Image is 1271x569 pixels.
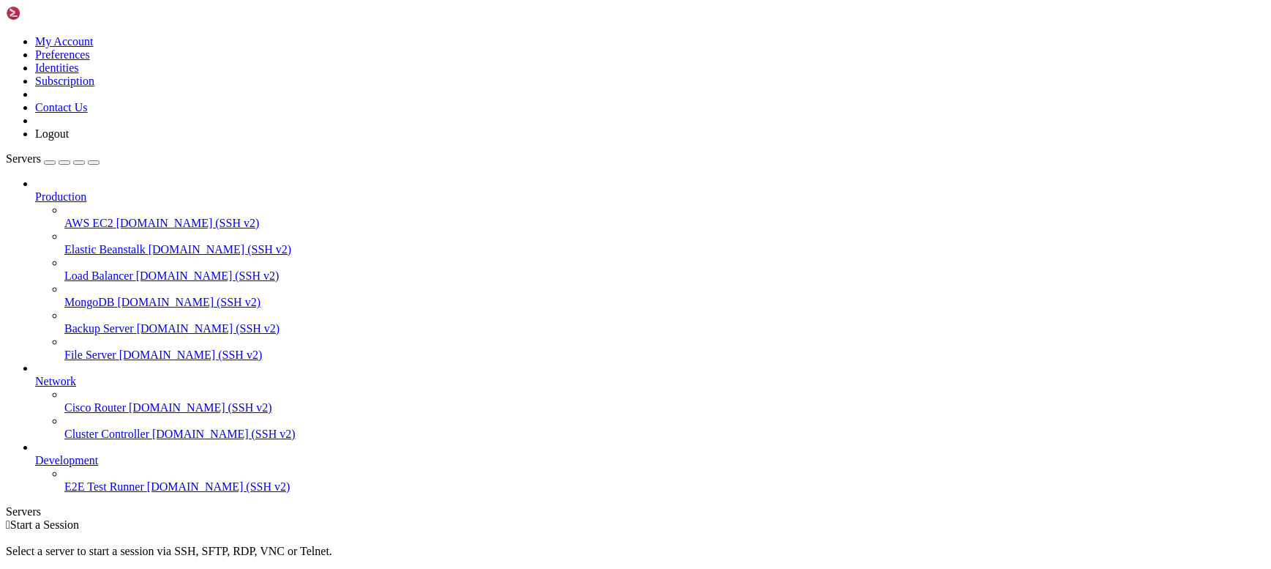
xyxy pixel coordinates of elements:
[64,230,1265,256] li: Elastic Beanstalk [DOMAIN_NAME] (SSH v2)
[147,480,290,493] span: [DOMAIN_NAME] (SSH v2)
[35,190,86,203] span: Production
[64,243,1265,256] a: Elastic Beanstalk [DOMAIN_NAME] (SSH v2)
[64,335,1265,362] li: File Server [DOMAIN_NAME] (SSH v2)
[64,256,1265,283] li: Load Balancer [DOMAIN_NAME] (SSH v2)
[6,518,10,531] span: 
[35,375,1265,388] a: Network
[64,296,114,308] span: MongoDB
[64,414,1265,441] li: Cluster Controller [DOMAIN_NAME] (SSH v2)
[6,152,100,165] a: Servers
[6,6,90,21] img: Shellngn
[35,375,76,387] span: Network
[64,217,1265,230] a: AWS EC2 [DOMAIN_NAME] (SSH v2)
[64,309,1265,335] li: Backup Server [DOMAIN_NAME] (SSH v2)
[136,269,280,282] span: [DOMAIN_NAME] (SSH v2)
[116,217,260,229] span: [DOMAIN_NAME] (SSH v2)
[64,388,1265,414] li: Cisco Router [DOMAIN_NAME] (SSH v2)
[10,518,79,531] span: Start a Session
[64,204,1265,230] li: AWS EC2 [DOMAIN_NAME] (SSH v2)
[64,296,1265,309] a: MongoDB [DOMAIN_NAME] (SSH v2)
[64,467,1265,494] li: E2E Test Runner [DOMAIN_NAME] (SSH v2)
[64,349,116,361] span: File Server
[35,441,1265,494] li: Development
[64,283,1265,309] li: MongoDB [DOMAIN_NAME] (SSH v2)
[35,190,1265,204] a: Production
[64,401,126,414] span: Cisco Router
[35,454,1265,467] a: Development
[117,296,260,308] span: [DOMAIN_NAME] (SSH v2)
[35,48,90,61] a: Preferences
[64,243,146,256] span: Elastic Beanstalk
[64,480,1265,494] a: E2E Test Runner [DOMAIN_NAME] (SSH v2)
[35,177,1265,362] li: Production
[64,349,1265,362] a: File Server [DOMAIN_NAME] (SSH v2)
[64,322,134,335] span: Backup Server
[6,152,41,165] span: Servers
[6,505,1265,518] div: Servers
[152,428,296,440] span: [DOMAIN_NAME] (SSH v2)
[64,480,144,493] span: E2E Test Runner
[137,322,280,335] span: [DOMAIN_NAME] (SSH v2)
[64,269,133,282] span: Load Balancer
[64,428,1265,441] a: Cluster Controller [DOMAIN_NAME] (SSH v2)
[64,401,1265,414] a: Cisco Router [DOMAIN_NAME] (SSH v2)
[35,101,88,114] a: Contact Us
[64,217,113,229] span: AWS EC2
[149,243,292,256] span: [DOMAIN_NAME] (SSH v2)
[35,454,98,466] span: Development
[64,269,1265,283] a: Load Balancer [DOMAIN_NAME] (SSH v2)
[35,62,79,74] a: Identities
[35,127,69,140] a: Logout
[119,349,263,361] span: [DOMAIN_NAME] (SSH v2)
[35,75,94,87] a: Subscription
[129,401,272,414] span: [DOMAIN_NAME] (SSH v2)
[35,35,94,48] a: My Account
[64,322,1265,335] a: Backup Server [DOMAIN_NAME] (SSH v2)
[35,362,1265,441] li: Network
[64,428,149,440] span: Cluster Controller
